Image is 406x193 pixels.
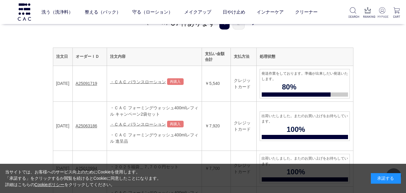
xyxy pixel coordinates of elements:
a: A25063186 [76,123,97,128]
td: ￥7,920 [202,101,231,151]
a: クリーナー [295,4,318,20]
a: 再購入 [167,78,184,85]
a: CART [392,7,401,19]
span: 発送作業をしております。準備が出来しだい発送いたします。 [260,71,350,82]
a: Cookieポリシー [35,182,65,187]
div: ・ＣＡＣ フォーミングウォッシュ400mlレフィル 進呈品 [110,132,199,145]
span: 100% [260,124,331,135]
a: A25091719 [76,81,97,86]
a: SEARCH [348,7,358,19]
a: 洗う（洗浄料） [41,4,73,20]
a: 整える（パック） [85,4,121,20]
td: クレジットカード [231,151,257,186]
td: [DATE] [53,101,72,151]
p: SEARCH [348,14,358,19]
div: 承諾する [371,173,401,184]
a: RANKING [363,7,372,19]
th: オーダーＩＤ [72,48,107,66]
td: [DATE] [53,151,72,186]
span: 出荷いたしました。またのお買い上げをお待ちしています。 [260,156,350,167]
td: ￥5,540 [202,66,231,101]
p: MYPAGE [377,14,387,19]
a: メイクアップ [184,4,211,20]
a: 守る（ローション） [132,4,173,20]
th: 処理状態 [257,48,353,66]
td: クレジットカード [231,66,257,101]
span: 80% [260,82,318,92]
p: RANKING [363,14,372,19]
span: 出荷いたしました。またのお買い上げをお待ちしています。 [260,113,350,124]
a: ・ＣＡＣ バランスローション [110,122,166,126]
td: [DATE] [53,66,72,101]
th: 支払方法 [231,48,257,66]
a: 再購入 [167,121,184,127]
div: ・ＣＡＣ フォーミングウォッシュ400mlレフィル キャンペーン2袋セット [110,105,199,117]
a: 出荷いたしました。またのお買い上げをお待ちしています。 100% [260,111,350,141]
td: クレジットカード [231,101,257,151]
td: ￥7,700 [202,151,231,186]
a: ・ＣＡＣ バランスローション [110,79,166,84]
th: 支払い金額合計 [202,48,231,66]
a: 日やけ止め [223,4,245,20]
a: インナーケア [257,4,284,20]
p: CART [392,14,401,19]
a: MYPAGE [377,7,387,19]
th: 注文日 [53,48,72,66]
img: logo [17,3,32,20]
a: 発送作業をしております。準備が出来しだい発送いたします。 80% [260,69,350,98]
a: 出荷いたしました。またのお買い上げをお待ちしています。 100% [260,154,350,183]
th: 注文内容 [107,48,202,66]
div: 当サイトでは、お客様へのサービス向上のためにCookieを使用します。 「承諾する」をクリックするか閲覧を続けるとCookieに同意したことになります。 詳細はこちらの をクリックしてください。 [5,169,161,188]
